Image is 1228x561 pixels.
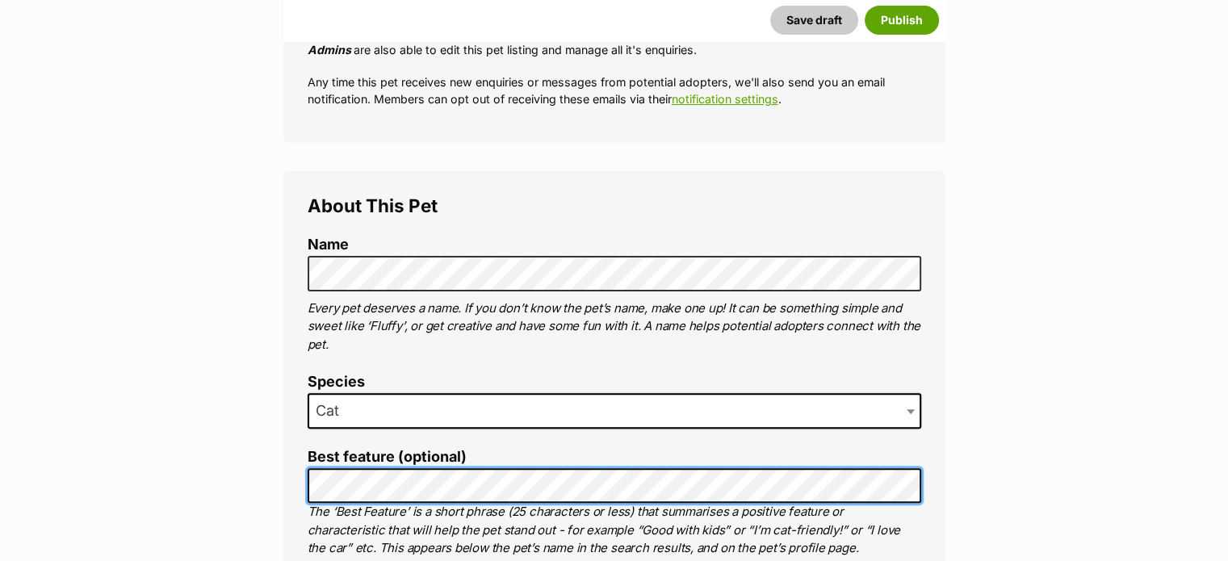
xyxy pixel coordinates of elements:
a: notification settings [672,92,778,106]
em: Group Admins [308,25,910,56]
label: Best feature (optional) [308,449,921,466]
p: Every pet deserves a name. If you don’t know the pet’s name, make one up! It can be something sim... [308,299,921,354]
span: Cat [309,400,355,422]
p: Any time this pet receives new enquiries or messages from potential adopters, we'll also send you... [308,73,921,108]
button: Publish [865,6,939,35]
button: Save draft [770,6,858,35]
label: Name [308,237,921,253]
label: Species [308,374,921,391]
span: About This Pet [308,195,438,216]
p: The ‘Best Feature’ is a short phrase (25 characters or less) that summarises a positive feature o... [308,503,921,558]
span: Cat [308,393,921,429]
